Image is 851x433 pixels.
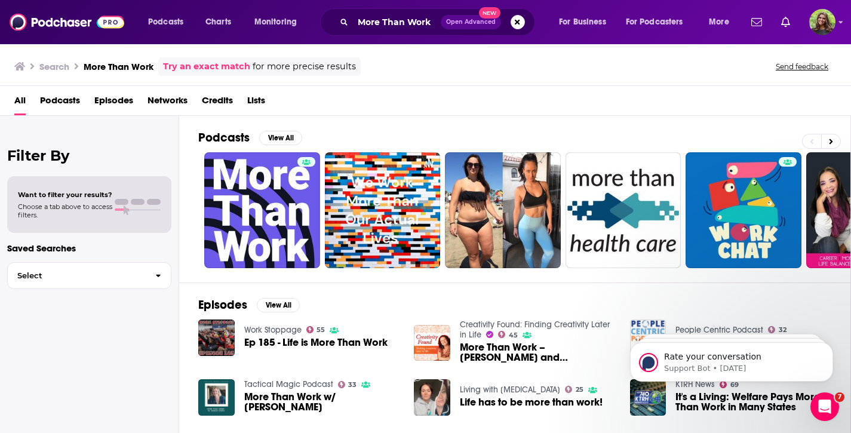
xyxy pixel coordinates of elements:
[498,331,518,338] a: 45
[701,13,744,32] button: open menu
[246,13,312,32] button: open menu
[244,379,333,389] a: Tactical Magic Podcast
[746,12,767,32] a: Show notifications dropdown
[257,298,300,312] button: View All
[198,297,247,312] h2: Episodes
[353,13,441,32] input: Search podcasts, credits, & more...
[618,13,701,32] button: open menu
[94,91,133,115] a: Episodes
[247,91,265,115] a: Lists
[202,91,233,115] a: Credits
[810,392,839,421] iframe: Intercom live chat
[244,392,400,412] a: More Than Work w/ Rabiah Coon
[244,325,302,335] a: Work Stoppage
[348,382,357,388] span: 33
[460,397,603,407] a: Life has to be more than work!
[198,130,302,145] a: PodcastsView All
[7,147,171,164] h2: Filter By
[460,342,616,363] span: More Than Work – [PERSON_NAME] and [PERSON_NAME]
[244,337,388,348] a: Ep 185 - Life is More Than Work
[338,381,357,388] a: 33
[198,130,250,145] h2: Podcasts
[772,62,832,72] button: Send feedback
[626,14,683,30] span: For Podcasters
[306,326,325,333] a: 55
[7,242,171,254] p: Saved Searches
[198,379,235,416] img: More Than Work w/ Rabiah Coon
[675,392,831,412] a: It's a Living: Welfare Pays More Than Work in Many States
[776,12,795,32] a: Show notifications dropdown
[809,9,835,35] span: Logged in as reagan34226
[317,327,325,333] span: 55
[253,60,356,73] span: for more precise results
[14,91,26,115] a: All
[163,60,250,73] a: Try an exact match
[835,392,844,402] span: 7
[148,14,183,30] span: Podcasts
[84,61,153,72] h3: More Than Work
[18,191,112,199] span: Want to filter your results?
[441,15,501,29] button: Open AdvancedNew
[551,13,621,32] button: open menu
[205,14,231,30] span: Charts
[460,342,616,363] a: More Than Work – Claire and Rabiah
[612,317,851,401] iframe: Intercom notifications message
[140,13,199,32] button: open menu
[254,14,297,30] span: Monitoring
[8,272,146,280] span: Select
[809,9,835,35] button: Show profile menu
[509,333,518,338] span: 45
[414,325,450,361] img: More Than Work – Claire and Rabiah
[198,297,300,312] a: EpisodesView All
[244,392,400,412] span: More Than Work w/ [PERSON_NAME]
[460,320,610,340] a: Creativity Found: Finding Creativity Later in Life
[18,202,112,219] span: Choose a tab above to access filters.
[39,61,69,72] h3: Search
[259,131,302,145] button: View All
[10,11,124,33] img: Podchaser - Follow, Share and Rate Podcasts
[7,262,171,289] button: Select
[559,14,606,30] span: For Business
[198,320,235,356] img: Ep 185 - Life is More Than Work
[148,91,188,115] a: Networks
[40,91,80,115] a: Podcasts
[809,9,835,35] img: User Profile
[446,19,496,25] span: Open Advanced
[565,386,583,393] a: 25
[479,7,500,19] span: New
[414,379,450,416] img: Life has to be more than work!
[198,13,238,32] a: Charts
[331,8,546,36] div: Search podcasts, credits, & more...
[576,387,583,392] span: 25
[709,14,729,30] span: More
[460,385,560,395] a: Living with Long covid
